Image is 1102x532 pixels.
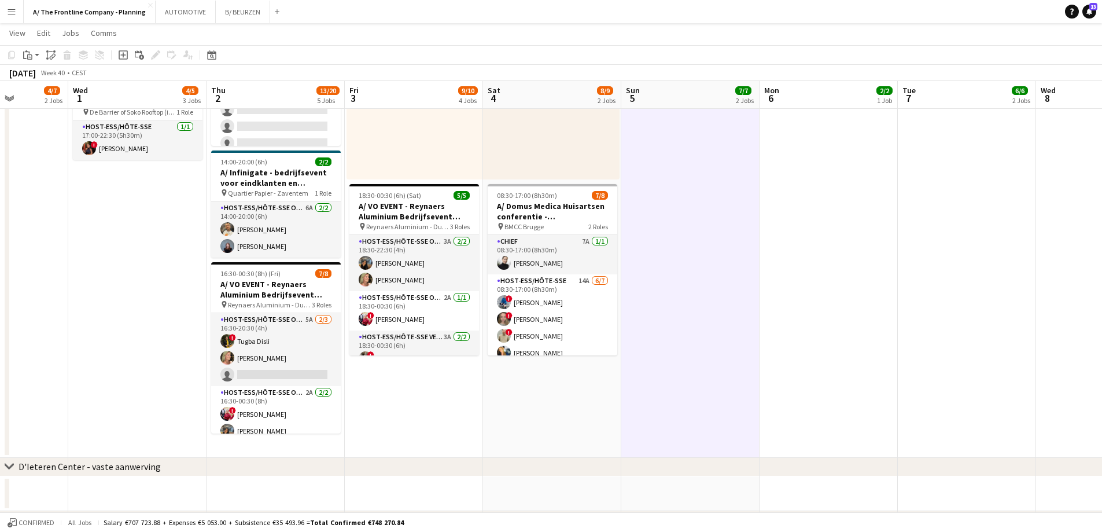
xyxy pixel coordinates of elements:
[228,189,308,197] span: Quartier Papier - Zaventem
[220,269,281,278] span: 16:30-00:30 (8h) (Fri)
[62,28,79,38] span: Jobs
[316,86,340,95] span: 13/20
[348,91,359,105] span: 3
[90,108,176,116] span: De Barrier of Soko Rooftop (ik kan volgende week bevestigen)
[736,96,754,105] div: 2 Jobs
[317,96,339,105] div: 5 Jobs
[626,85,640,96] span: Sun
[44,86,60,95] span: 4/7
[458,86,478,95] span: 9/10
[366,222,450,231] span: Reynaers Aluminium - Duffel
[19,461,161,472] div: D'Ieteren Center - vaste aanwerving
[735,86,751,95] span: 7/7
[73,85,88,96] span: Wed
[216,1,270,23] button: B/ BEURZEN
[459,96,477,105] div: 4 Jobs
[176,108,193,116] span: 1 Role
[588,222,608,231] span: 2 Roles
[182,86,198,95] span: 4/5
[359,191,421,200] span: 18:30-00:30 (6h) (Sat)
[57,25,84,41] a: Jobs
[367,312,374,319] span: !
[1082,5,1096,19] a: 13
[450,222,470,231] span: 3 Roles
[6,516,56,529] button: Confirmed
[211,82,341,155] app-card-role: Host-ess/Hôte-sse1A0/315:00-01:00 (10h)
[1012,96,1030,105] div: 2 Jobs
[66,518,94,527] span: All jobs
[1089,3,1097,10] span: 13
[211,151,341,258] app-job-card: 14:00-20:00 (6h)2/2A/ Infinigate - bedrijfsevent voor eindklanten en resellers Quartier Papier - ...
[9,28,25,38] span: View
[211,313,341,386] app-card-role: Host-ess/Hôte-sse Onthaal-Accueill5A2/316:30-20:30 (4h)!Tugba Disli[PERSON_NAME]
[220,157,267,166] span: 14:00-20:00 (6h)
[315,269,331,278] span: 7/8
[349,331,479,387] app-card-role: Host-ess/Hôte-sse Vestiaire3A2/218:30-00:30 (6h)!El Yazidi Sofian
[32,25,55,41] a: Edit
[367,351,374,358] span: !
[71,91,88,105] span: 1
[1039,91,1056,105] span: 8
[312,300,331,309] span: 3 Roles
[211,167,341,188] h3: A/ Infinigate - bedrijfsevent voor eindklanten en resellers
[764,85,779,96] span: Mon
[37,28,50,38] span: Edit
[228,300,312,309] span: Reynaers Aluminium - Duffel
[762,91,779,105] span: 6
[454,191,470,200] span: 5/5
[72,68,87,77] div: CEST
[229,334,236,341] span: !
[506,329,513,336] span: !
[211,262,341,434] app-job-card: 16:30-00:30 (8h) (Fri)7/8A/ VO EVENT - Reynaers Aluminium Bedrijfsevent (02+03+05/10) Reynaers Al...
[488,184,617,355] app-job-card: 08:30-17:00 (8h30m)7/8A/ Domus Medica Huisartsen conferentie - [GEOGRAPHIC_DATA] BMCC Brugge2 Rol...
[24,1,156,23] button: A/ The Frontline Company - Planning
[183,96,201,105] div: 3 Jobs
[73,69,202,160] app-job-card: 17:00-22:30 (5h30m)1/1A/ Izidok - Sateliet-event: [MEDICAL_DATA] Treatments De Barrier of Soko Ro...
[310,518,404,527] span: Total Confirmed €748 270.84
[38,68,67,77] span: Week 40
[506,295,513,302] span: !
[488,201,617,222] h3: A/ Domus Medica Huisartsen conferentie - [GEOGRAPHIC_DATA]
[229,407,236,414] span: !
[597,86,613,95] span: 8/9
[211,85,226,96] span: Thu
[315,189,331,197] span: 1 Role
[488,274,617,414] app-card-role: Host-ess/Hôte-sse14A6/708:30-17:00 (8h30m)![PERSON_NAME]![PERSON_NAME]![PERSON_NAME][PERSON_NAME]
[9,67,36,79] div: [DATE]
[86,25,121,41] a: Comms
[1012,86,1028,95] span: 6/6
[901,91,916,105] span: 7
[1041,85,1056,96] span: Wed
[73,120,202,160] app-card-role: Host-ess/Hôte-sse1/117:00-22:30 (5h30m)![PERSON_NAME]
[488,235,617,274] app-card-role: Chief7A1/108:30-17:00 (8h30m)[PERSON_NAME]
[902,85,916,96] span: Tue
[506,312,513,319] span: !
[211,279,341,300] h3: A/ VO EVENT - Reynaers Aluminium Bedrijfsevent (02+03+05/10)
[486,91,500,105] span: 4
[5,25,30,41] a: View
[349,201,479,222] h3: A/ VO EVENT - Reynaers Aluminium Bedrijfsevent (02+03+05/10)
[349,85,359,96] span: Fri
[209,91,226,105] span: 2
[104,518,404,527] div: Salary €707 723.88 + Expenses €5 053.00 + Subsistence €35 493.96 =
[876,86,893,95] span: 2/2
[91,141,98,148] span: !
[91,28,117,38] span: Comms
[211,201,341,258] app-card-role: Host-ess/Hôte-sse Onthaal-Accueill6A2/214:00-20:00 (6h)[PERSON_NAME][PERSON_NAME]
[497,191,557,200] span: 08:30-17:00 (8h30m)
[488,85,500,96] span: Sat
[156,1,216,23] button: AUTOMOTIVE
[877,96,892,105] div: 1 Job
[349,184,479,355] app-job-card: 18:30-00:30 (6h) (Sat)5/5A/ VO EVENT - Reynaers Aluminium Bedrijfsevent (02+03+05/10) Reynaers Al...
[504,222,544,231] span: BMCC Brugge
[315,157,331,166] span: 2/2
[349,235,479,291] app-card-role: Host-ess/Hôte-sse Onthaal-Accueill3A2/218:30-22:30 (4h)[PERSON_NAME][PERSON_NAME]
[592,191,608,200] span: 7/8
[211,386,341,442] app-card-role: Host-ess/Hôte-sse Onthaal-Accueill2A2/216:30-00:30 (8h)![PERSON_NAME][PERSON_NAME]
[598,96,616,105] div: 2 Jobs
